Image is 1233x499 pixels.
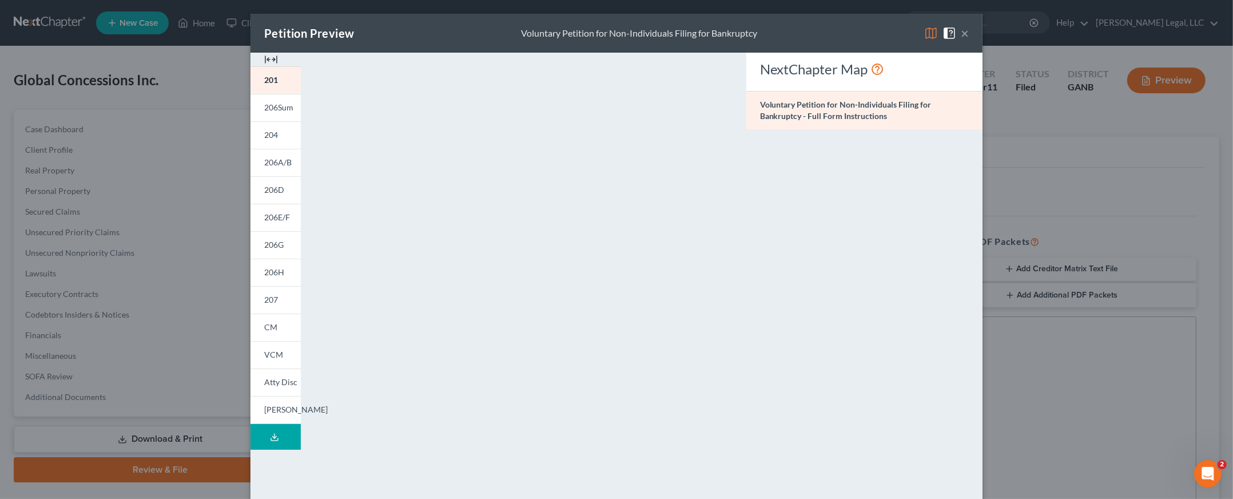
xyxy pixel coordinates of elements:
span: 201 [264,75,278,85]
button: × [961,26,969,40]
img: help-close-5ba153eb36485ed6c1ea00a893f15db1cb9b99d6cae46e1a8edb6c62d00a1a76.svg [942,26,956,40]
div: Petition Preview [264,25,354,41]
a: 206H [250,259,301,286]
strong: Voluntary Petition for Non-Individuals Filing for Bankruptcy - Full Form Instructions [760,100,932,121]
a: 206D [250,176,301,204]
iframe: Intercom live chat [1194,460,1222,488]
img: expand-e0f6d898513216a626fdd78e52531dac95497ffd26381d4c15ee2fc46db09dca.svg [264,53,278,66]
span: 206H [264,267,284,277]
a: 206A/B [250,149,301,176]
a: CM [250,314,301,341]
span: 206G [264,240,284,250]
span: Atty Disc [264,377,297,387]
span: VCM [264,350,283,359]
a: Atty Disc [250,369,301,396]
span: 206D [264,185,284,195]
span: CM [264,322,277,332]
span: 206E/F [264,212,290,222]
a: VCM [250,341,301,369]
img: map-eea8200ae884c6f1103ae1953ef3d486a96c86aabb227e865a55264e3737af1f.svg [924,26,938,40]
span: 206Sum [264,102,293,112]
a: 206E/F [250,204,301,231]
span: 204 [264,130,278,140]
span: 2 [1218,460,1227,469]
div: NextChapter Map [760,60,969,78]
div: Voluntary Petition for Non-Individuals Filing for Bankruptcy [521,27,757,40]
span: 207 [264,295,278,304]
span: [PERSON_NAME] [264,405,328,414]
a: 206G [250,231,301,259]
a: 206Sum [250,94,301,121]
a: 207 [250,286,301,314]
span: 206A/B [264,157,292,167]
a: [PERSON_NAME] [250,396,301,424]
a: 204 [250,121,301,149]
a: 201 [250,66,301,94]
